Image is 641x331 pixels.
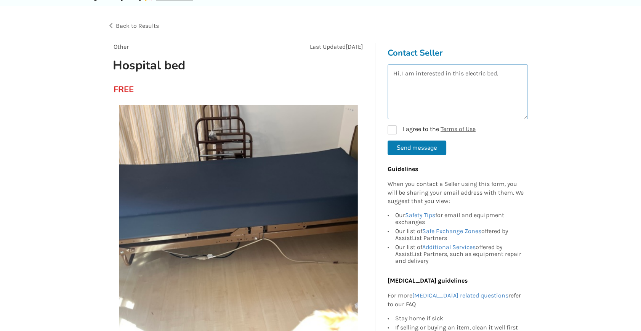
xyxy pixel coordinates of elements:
div: Our list of offered by AssistList Partners [395,227,524,243]
span: Other [114,43,129,50]
div: FREE [114,84,118,95]
span: [DATE] [346,43,363,50]
span: Back to Results [116,22,159,29]
a: Terms of Use [441,125,476,133]
a: Additional Services [422,243,476,251]
h3: Contact Seller [388,48,528,58]
b: [MEDICAL_DATA] guidelines [388,277,468,284]
div: Our for email and equipment exchanges [395,212,524,227]
b: Guidelines [388,165,418,173]
a: Safe Exchange Zones [422,227,481,235]
textarea: Hi, I am interested in this electric bed. [388,64,528,119]
label: I agree to the [388,125,476,134]
h1: Hospital bed [107,58,287,73]
span: Last Updated [310,43,346,50]
a: [MEDICAL_DATA] related questions [412,292,508,299]
p: For more refer to our FAQ [388,291,524,309]
a: Safety Tips [405,211,435,219]
p: When you contact a Seller using this form, you will be sharing your email address with them. We s... [388,180,524,206]
button: Send message [388,141,446,155]
div: Stay home if sick [395,315,524,323]
div: Our list of offered by AssistList Partners, such as equipment repair and delivery [395,243,524,264]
